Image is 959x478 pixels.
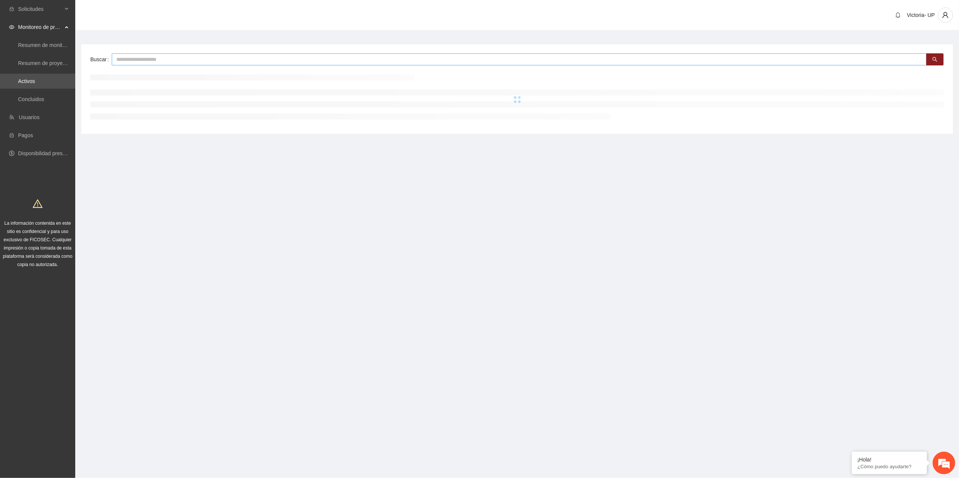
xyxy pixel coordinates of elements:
span: Monitoreo de proyectos [18,20,62,35]
span: Solicitudes [18,2,62,17]
span: bell [892,12,904,18]
a: Pagos [18,132,33,138]
textarea: Escriba su mensaje y pulse “Intro” [4,205,143,231]
button: bell [892,9,904,21]
p: ¿Cómo puedo ayudarte? [857,464,921,469]
div: Chatee con nosotros ahora [39,38,126,48]
span: user [938,12,953,18]
a: Activos [18,78,35,84]
a: Disponibilidad presupuestal [18,150,82,156]
button: search [926,53,944,65]
span: Victoria- UP [907,12,935,18]
button: user [938,8,953,23]
a: Usuarios [19,114,40,120]
div: ¡Hola! [857,457,921,463]
a: Concluidos [18,96,44,102]
span: search [932,57,938,63]
div: Minimizar ventana de chat en vivo [123,4,141,22]
label: Buscar [90,53,112,65]
span: Estamos en línea. [44,100,104,176]
span: inbox [9,6,14,12]
a: Resumen de proyectos aprobados [18,60,99,66]
span: eye [9,24,14,30]
a: Resumen de monitoreo [18,42,73,48]
span: La información contenida en este sitio es confidencial y para uso exclusivo de FICOSEC. Cualquier... [3,221,73,267]
span: warning [33,199,43,209]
